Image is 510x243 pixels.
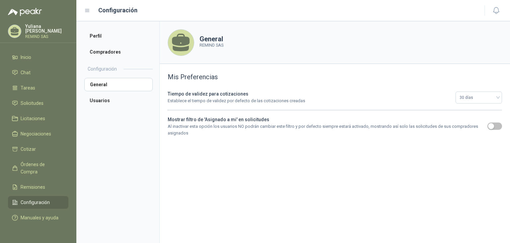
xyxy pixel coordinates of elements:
[8,158,68,178] a: Órdenes de Compra
[460,93,498,103] span: 30 días
[200,42,223,49] p: REMIND SAS
[21,84,35,92] span: Tareas
[8,181,68,193] a: Remisiones
[88,65,117,73] h2: Configuración
[21,145,36,153] span: Cotizar
[8,8,42,16] img: Logo peakr
[21,161,62,175] span: Órdenes de Compra
[168,98,452,104] p: Establece el tiempo de validez por defecto de las cotizaciones creadas
[168,72,502,82] h3: Mis Preferencias
[8,82,68,94] a: Tareas
[8,143,68,155] a: Cotizar
[8,51,68,64] a: Inicio
[21,69,31,76] span: Chat
[8,66,68,79] a: Chat
[21,214,58,221] span: Manuales y ayuda
[98,6,137,15] h1: Configuración
[168,123,483,137] p: Al inactivar esta opción los usuarios NO podrán cambiar este filtro y por defecto siempre estará ...
[168,91,248,97] b: Tiempo de validez para cotizaciones
[21,130,51,137] span: Negociaciones
[21,199,50,206] span: Configuración
[8,112,68,125] a: Licitaciones
[21,115,45,122] span: Licitaciones
[84,94,153,107] a: Usuarios
[8,127,68,140] a: Negociaciones
[21,183,45,191] span: Remisiones
[21,100,43,107] span: Solicitudes
[25,24,68,33] p: Yuliana [PERSON_NAME]
[8,196,68,209] a: Configuración
[8,211,68,224] a: Manuales y ayuda
[168,117,269,122] b: Mostrar filtro de 'Asignado a mi' en solicitudes
[84,29,153,43] a: Perfil
[200,36,223,42] h1: General
[84,45,153,59] a: Compradores
[8,97,68,110] a: Solicitudes
[84,78,153,91] a: General
[21,54,31,61] span: Inicio
[25,35,68,39] p: REMIND SAS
